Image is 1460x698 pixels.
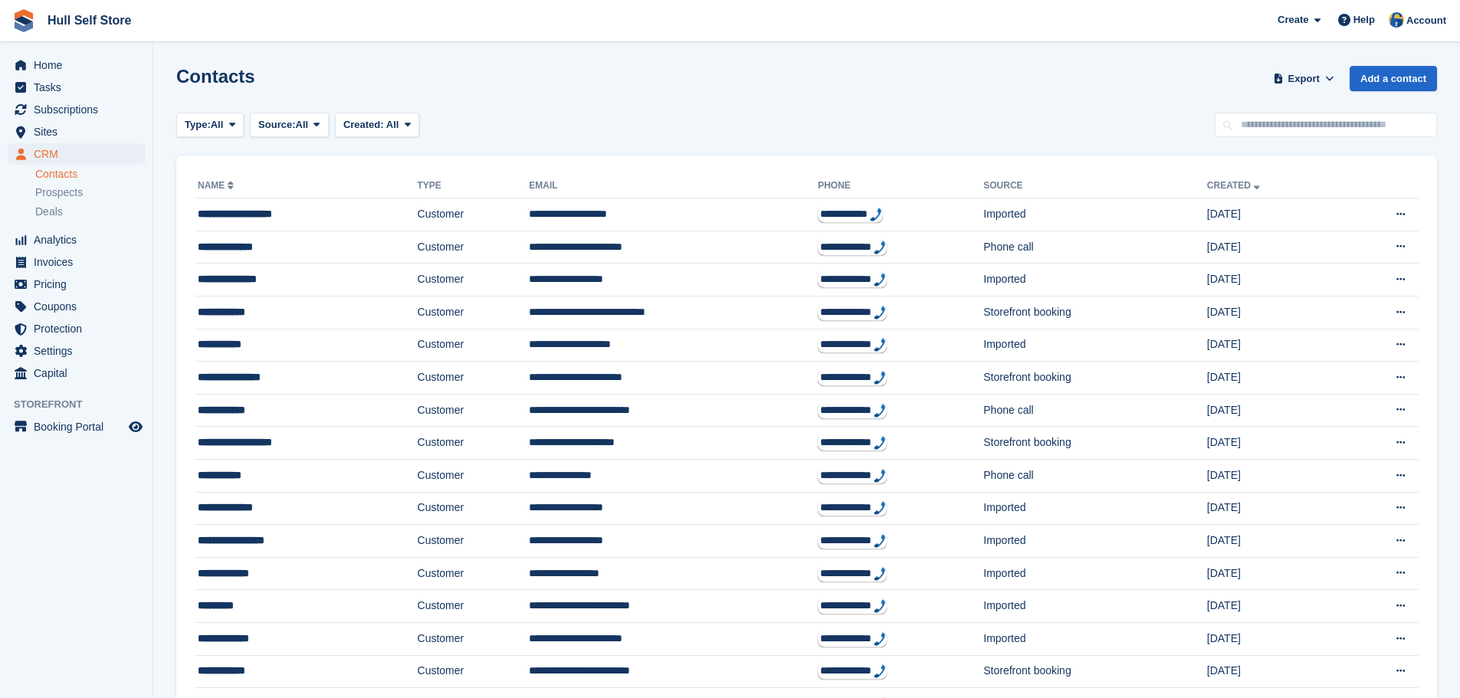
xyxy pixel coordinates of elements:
[874,534,886,548] img: hfpfyWBK5wQHBAGPgDf9c6qAYOxxMAAAAASUVORK5CYII=
[1207,264,1342,297] td: [DATE]
[418,590,530,623] td: Customer
[8,143,145,165] a: menu
[8,251,145,273] a: menu
[418,296,530,329] td: Customer
[874,567,886,581] img: hfpfyWBK5wQHBAGPgDf9c6qAYOxxMAAAAASUVORK5CYII=
[1406,13,1446,28] span: Account
[418,557,530,590] td: Customer
[386,119,399,130] span: All
[418,264,530,297] td: Customer
[418,198,530,231] td: Customer
[1278,12,1308,28] span: Create
[335,113,419,138] button: Created: All
[1207,296,1342,329] td: [DATE]
[34,121,126,143] span: Sites
[126,418,145,436] a: Preview store
[874,241,886,254] img: hfpfyWBK5wQHBAGPgDf9c6qAYOxxMAAAAASUVORK5CYII=
[41,8,137,33] a: Hull Self Store
[8,54,145,76] a: menu
[296,117,309,133] span: All
[176,113,244,138] button: Type: All
[8,77,145,98] a: menu
[1207,525,1342,558] td: [DATE]
[983,590,1207,623] td: Imported
[983,622,1207,655] td: Imported
[34,340,126,362] span: Settings
[983,362,1207,395] td: Storefront booking
[418,329,530,362] td: Customer
[983,329,1207,362] td: Imported
[1207,459,1342,492] td: [DATE]
[343,119,384,130] span: Created:
[8,296,145,317] a: menu
[418,231,530,264] td: Customer
[12,9,35,32] img: stora-icon-8386f47178a22dfd0bd8f6a31ec36ba5ce8667c1dd55bd0f319d3a0aa187defe.svg
[1207,557,1342,590] td: [DATE]
[1207,492,1342,525] td: [DATE]
[418,525,530,558] td: Customer
[874,599,886,613] img: hfpfyWBK5wQHBAGPgDf9c6qAYOxxMAAAAASUVORK5CYII=
[418,362,530,395] td: Customer
[34,229,126,251] span: Analytics
[14,397,153,412] span: Storefront
[34,362,126,384] span: Capital
[34,54,126,76] span: Home
[176,66,255,87] h1: Contacts
[874,273,886,287] img: hfpfyWBK5wQHBAGPgDf9c6qAYOxxMAAAAASUVORK5CYII=
[34,99,126,120] span: Subscriptions
[1207,198,1342,231] td: [DATE]
[35,185,83,200] span: Prospects
[8,318,145,339] a: menu
[250,113,329,138] button: Source: All
[34,143,126,165] span: CRM
[34,416,126,437] span: Booking Portal
[418,427,530,460] td: Customer
[983,198,1207,231] td: Imported
[35,167,145,182] a: Contacts
[1350,66,1437,91] a: Add a contact
[418,394,530,427] td: Customer
[8,340,145,362] a: menu
[1207,590,1342,623] td: [DATE]
[983,492,1207,525] td: Imported
[35,205,63,219] span: Deals
[818,174,983,198] th: Phone
[874,501,886,515] img: hfpfyWBK5wQHBAGPgDf9c6qAYOxxMAAAAASUVORK5CYII=
[8,99,145,120] a: menu
[418,174,530,198] th: Type
[8,416,145,437] a: menu
[1389,12,1404,28] img: Hull Self Store
[874,371,886,385] img: hfpfyWBK5wQHBAGPgDf9c6qAYOxxMAAAAASUVORK5CYII=
[529,174,818,198] th: Email
[1207,427,1342,460] td: [DATE]
[35,185,145,201] a: Prospects
[35,204,145,220] a: Deals
[34,274,126,295] span: Pricing
[870,208,882,221] img: hfpfyWBK5wQHBAGPgDf9c6qAYOxxMAAAAASUVORK5CYII=
[1207,655,1342,688] td: [DATE]
[874,436,886,450] img: hfpfyWBK5wQHBAGPgDf9c6qAYOxxMAAAAASUVORK5CYII=
[983,459,1207,492] td: Phone call
[258,117,295,133] span: Source:
[874,632,886,646] img: hfpfyWBK5wQHBAGPgDf9c6qAYOxxMAAAAASUVORK5CYII=
[34,318,126,339] span: Protection
[418,622,530,655] td: Customer
[1270,66,1337,91] button: Export
[8,229,145,251] a: menu
[983,655,1207,688] td: Storefront booking
[983,525,1207,558] td: Imported
[983,427,1207,460] td: Storefront booking
[874,664,886,678] img: hfpfyWBK5wQHBAGPgDf9c6qAYOxxMAAAAASUVORK5CYII=
[418,459,530,492] td: Customer
[34,251,126,273] span: Invoices
[8,362,145,384] a: menu
[983,174,1207,198] th: Source
[874,338,886,352] img: hfpfyWBK5wQHBAGPgDf9c6qAYOxxMAAAAASUVORK5CYII=
[8,121,145,143] a: menu
[1207,362,1342,395] td: [DATE]
[1207,394,1342,427] td: [DATE]
[198,180,237,191] a: Name
[8,274,145,295] a: menu
[1353,12,1375,28] span: Help
[1207,180,1263,191] a: Created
